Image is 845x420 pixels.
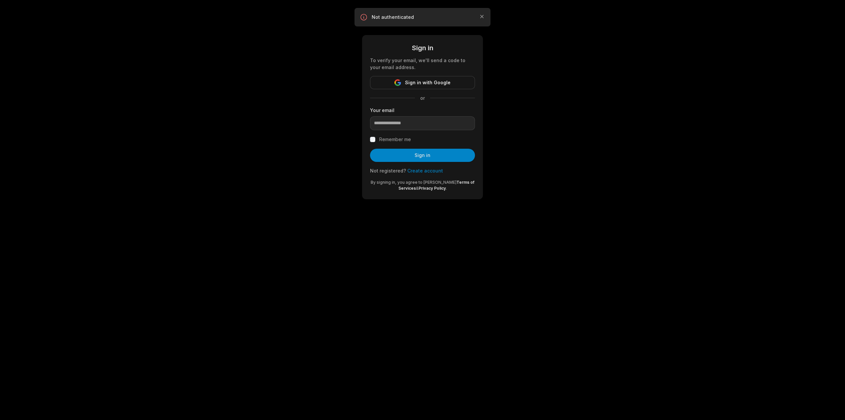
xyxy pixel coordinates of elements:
div: Sign in [370,43,475,53]
span: By signing in, you agree to [PERSON_NAME] [371,180,456,185]
span: Sign in with Google [405,79,451,87]
div: To verify your email, we'll send a code to your email address. [370,57,475,71]
p: Not authenticated [372,14,473,20]
button: Sign in [370,149,475,162]
label: Remember me [379,135,411,143]
span: & [416,186,419,191]
span: Not registered? [370,168,406,173]
button: Sign in with Google [370,76,475,89]
a: Create account [407,168,443,173]
span: . [446,186,447,191]
a: Terms of Services [398,180,475,191]
span: or [415,95,430,101]
a: Privacy Policy [419,186,446,191]
label: Your email [370,107,475,114]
